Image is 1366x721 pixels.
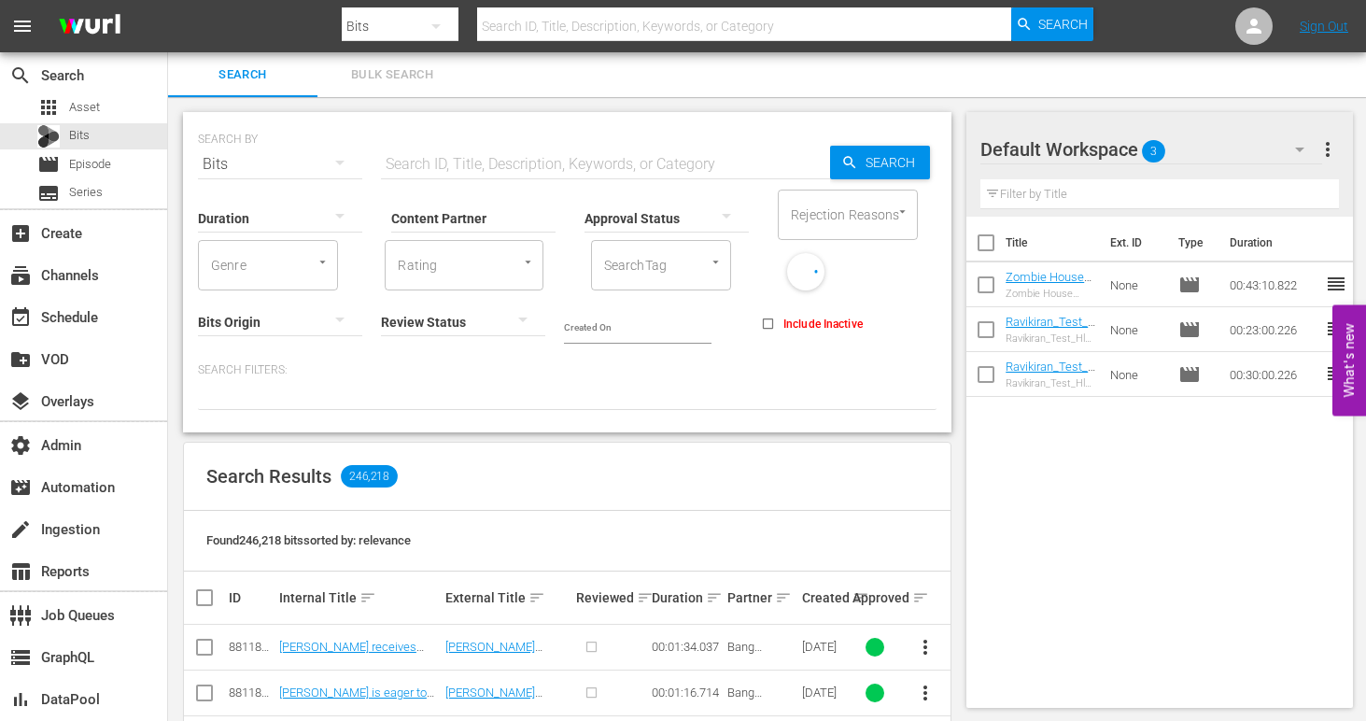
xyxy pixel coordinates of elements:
div: External Title [445,587,570,609]
td: 00:23:00.226 [1222,307,1325,352]
a: Ravikiran_Test_Hlsv2_Seg [1006,315,1095,343]
span: sort [637,589,654,606]
td: 00:30:00.226 [1222,352,1325,397]
span: Series [69,183,103,202]
button: Open [314,253,331,271]
span: GraphQL [9,646,32,669]
div: [DATE] [802,686,847,700]
th: Ext. ID [1099,217,1167,269]
span: Job Queues [9,604,32,627]
span: Bang Showbiz [727,640,772,668]
span: reorder [1325,362,1347,385]
div: [DATE] [802,640,847,654]
div: Duration [652,587,722,609]
span: Channels [9,264,32,287]
span: Episode [1178,363,1201,386]
button: Search [1011,7,1093,41]
span: Series [37,182,60,205]
span: Search [858,146,930,179]
span: Search Results [206,465,331,488]
button: Open Feedback Widget [1332,305,1366,417]
span: Asset [69,98,100,117]
span: sort [528,589,545,606]
span: Bang Showbiz [727,686,772,714]
p: Search Filters: [198,362,936,378]
span: Search [1038,7,1088,41]
div: Approved [852,587,897,609]
span: Search [9,64,32,87]
a: [PERSON_NAME] receives forgiveness and love that he truly [doesn't] deserve [279,640,427,682]
button: Open [707,253,725,271]
span: sort [359,589,376,606]
a: [PERSON_NAME] Unexpected Forgiveness Moment [445,640,557,682]
span: more_vert [914,636,936,658]
button: Open [519,253,537,271]
span: Episode [1178,274,1201,296]
span: more_vert [1317,138,1339,161]
div: 88118017 [229,686,274,700]
span: Automation [9,476,32,499]
span: sort [775,589,792,606]
span: sort [706,589,723,606]
span: Admin [9,434,32,457]
button: more_vert [903,625,948,670]
div: ID [229,590,274,605]
div: Zombie House Flipping: Ranger Danger [1006,288,1095,300]
span: Search [179,64,306,86]
div: Created [802,587,847,609]
span: 3 [1142,132,1165,171]
div: 00:01:16.714 [652,686,722,700]
td: None [1103,262,1171,307]
span: Found 246,218 bits sorted by: relevance [206,533,411,547]
span: DataPool [9,688,32,711]
a: Sign Out [1300,19,1348,34]
span: more_vert [914,682,936,704]
div: Ravikiran_Test_Hlsv2_Seg [1006,332,1095,345]
span: reorder [1325,273,1347,295]
td: 00:43:10.822 [1222,262,1325,307]
span: Episode [37,153,60,176]
button: more_vert [1317,127,1339,172]
span: Reports [9,560,32,583]
span: Asset [37,96,60,119]
span: reorder [1325,318,1347,340]
div: 88118018 [229,640,274,654]
div: Bits [37,125,60,148]
div: Default Workspace [980,123,1322,176]
span: Bits [69,126,90,145]
img: ans4CAIJ8jUAAAAAAAAAAAAAAAAAAAAAAAAgQb4GAAAAAAAAAAAAAAAAAAAAAAAAJMjXAAAAAAAAAAAAAAAAAAAAAAAAgAT5G... [45,5,134,49]
th: Type [1167,217,1218,269]
td: None [1103,352,1171,397]
span: 246,218 [341,465,398,488]
span: Create [9,222,32,245]
span: VOD [9,348,32,371]
span: Overlays [9,390,32,413]
span: Episode [69,155,111,174]
span: Include Inactive [783,316,863,332]
span: Episode [1178,318,1201,341]
div: Partner [727,587,797,609]
a: Ravikiran_Test_Hlsv2_Seg_30mins_Duration [1006,360,1095,402]
th: Duration [1218,217,1331,269]
a: Zombie House Flipping: Ranger Danger [1006,270,1091,312]
div: Bits [198,138,362,191]
th: Title [1006,217,1099,269]
button: more_vert [903,671,948,715]
span: Ingestion [9,518,32,541]
div: Ravikiran_Test_Hlsv2_Seg_30mins_Duration [1006,377,1095,389]
span: menu [11,15,34,37]
button: Search [830,146,930,179]
span: Schedule [9,306,32,329]
div: Internal Title [279,587,440,609]
span: Bulk Search [329,64,456,86]
button: Open [894,203,911,220]
td: None [1103,307,1171,352]
div: Reviewed [576,587,646,609]
div: 00:01:34.037 [652,640,722,654]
